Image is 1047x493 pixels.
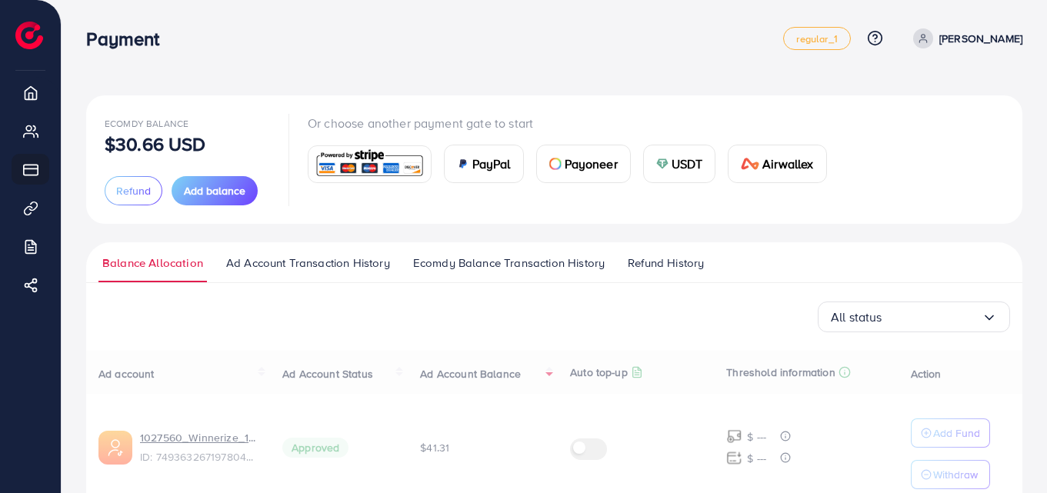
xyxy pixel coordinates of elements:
span: Ad Account Transaction History [226,255,390,271]
span: PayPal [472,155,511,173]
img: card [457,158,469,170]
span: Ecomdy Balance [105,117,188,130]
div: Search for option [818,301,1010,332]
span: Refund [116,183,151,198]
a: [PERSON_NAME] [907,28,1022,48]
span: USDT [672,155,703,173]
input: Search for option [882,305,982,329]
a: cardUSDT [643,145,716,183]
a: cardAirwallex [728,145,826,183]
span: Refund History [628,255,704,271]
img: card [313,148,426,181]
span: Balance Allocation [102,255,203,271]
p: Or choose another payment gate to start [308,114,839,132]
p: $30.66 USD [105,135,206,153]
button: Add balance [172,176,258,205]
span: Payoneer [565,155,618,173]
a: card [308,145,432,183]
img: card [656,158,669,170]
a: cardPayPal [444,145,524,183]
h3: Payment [86,28,172,50]
img: card [549,158,562,170]
iframe: Chat [982,424,1035,481]
span: regular_1 [796,34,837,44]
a: cardPayoneer [536,145,631,183]
span: Ecomdy Balance Transaction History [413,255,605,271]
img: card [741,158,759,170]
button: Refund [105,176,162,205]
span: Airwallex [762,155,813,173]
span: Add balance [184,183,245,198]
img: logo [15,22,43,49]
a: regular_1 [783,27,850,50]
p: [PERSON_NAME] [939,29,1022,48]
span: All status [831,305,882,329]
